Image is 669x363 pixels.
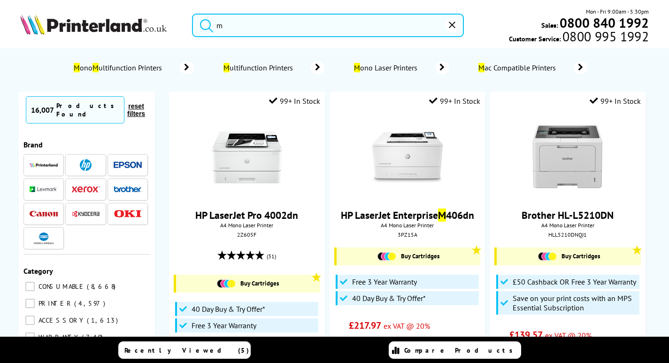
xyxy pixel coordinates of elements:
[334,222,480,229] span: A4 Mono Laser Printer
[25,299,35,308] input: PRINTER 4,597
[478,63,484,72] mark: M
[501,252,636,261] a: Buy Cartridges
[114,210,142,218] img: OKI
[34,232,54,244] img: Konica Minolta
[267,247,276,265] span: (31)
[404,346,518,355] span: Compare Products
[192,321,256,330] span: Free 3 Year Warranty
[353,63,422,72] span: ono Laser Printers
[217,279,236,288] img: Cartridges
[349,319,381,332] span: £217.97
[560,14,649,31] b: 0800 840 1992
[401,252,439,260] span: Buy Cartridges
[586,7,649,16] span: Mon - Fri 9:00am - 5:30pm
[30,186,58,192] img: Lexmark
[30,162,58,167] img: Printerland
[513,293,637,312] span: Save on your print costs with an MPS Essential Subscription
[114,162,142,169] img: Epson
[87,282,118,291] span: 8,668
[429,96,480,106] div: 99+ In Stock
[269,96,320,106] div: 99+ In Stock
[36,282,86,291] span: CONSUMABLE
[377,252,396,261] img: Cartridges
[72,210,100,217] img: Kyocera
[384,321,430,331] span: ex VAT @ 20%
[192,14,464,37] input: Search product or bran
[513,277,636,286] span: £50 Cashback OR Free 3 Year Warranty
[74,299,108,308] span: 4,597
[545,331,592,340] span: ex VAT @ 20%
[477,63,560,72] span: ac Compatible Printers
[497,231,638,238] div: HLL5210DNQJ1
[354,63,360,72] mark: M
[174,222,320,229] span: A4 Mono Laser Printer
[509,329,543,341] span: £139.57
[561,32,649,41] span: 0800 995 1992
[353,61,449,74] a: Mono Laser Printers
[82,333,105,341] span: 749
[240,279,279,287] span: Buy Cartridges
[222,63,297,72] span: ultifunction Printers
[36,333,81,341] span: WARRANTY
[477,61,587,74] a: Mac Compatible Printers
[341,209,474,222] a: HP LaserJet EnterpriseM406dn
[36,299,73,308] span: PRINTER
[538,252,557,261] img: Cartridges
[558,18,649,27] a: 0800 840 1992
[176,231,317,238] div: 2Z605F
[124,346,249,355] span: Recently Viewed (5)
[74,63,80,72] mark: M
[73,61,194,74] a: MonoMultifunction Printers
[372,122,443,193] img: HP-M406dn-Front-Small.jpg
[222,61,324,74] a: Multifunction Printers
[72,186,100,193] img: Xerox
[80,159,92,171] img: HP
[73,63,166,72] span: ono ultifunction Printers
[389,341,521,359] a: Compare Products
[541,21,558,30] span: Sales:
[36,316,86,324] span: ACCESSORY
[561,252,600,260] span: Buy Cartridges
[23,266,53,276] span: Category
[20,14,167,35] img: Printerland Logo
[23,140,43,149] span: Brand
[337,231,478,238] div: 3PZ15A
[438,209,446,222] mark: M
[92,63,99,72] mark: M
[195,209,298,222] a: HP LaserJet Pro 4002dn
[124,102,148,118] button: reset filters
[56,101,119,118] div: Products Found
[349,336,382,348] span: £261.56
[590,96,641,106] div: 99+ In Stock
[352,293,426,303] span: 40 Day Buy & Try Offer*
[25,282,35,291] input: CONSUMABLE 8,668
[181,279,315,288] a: Buy Cartridges
[20,14,180,37] a: Printerland Logo
[223,63,230,72] mark: M
[522,209,614,222] a: Brother HL-L5210DN
[31,105,54,115] span: 16,007
[25,332,35,342] input: WARRANTY 749
[30,211,58,217] img: Canon
[532,122,603,193] img: brother-HL-L5210DN-front-small.jpg
[509,32,649,43] span: Customer Service:
[352,277,417,286] span: Free 3 Year Warranty
[212,122,282,193] img: HP-LaserJetPro-4002dn-Front-Small.jpg
[341,252,476,261] a: Buy Cartridges
[114,186,142,193] img: Brother
[87,316,120,324] span: 1,613
[494,222,640,229] span: A4 Mono Laser Printer
[25,316,35,325] input: ACCESSORY 1,613
[118,341,251,359] a: Recently Viewed (5)
[192,304,265,314] span: 40 Day Buy & Try Offer*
